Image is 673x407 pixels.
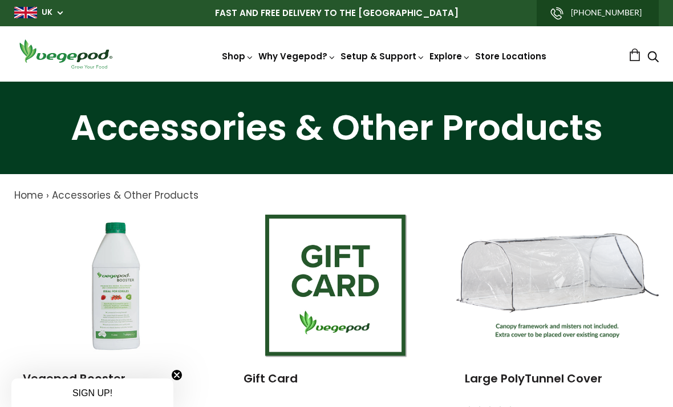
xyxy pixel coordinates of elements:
a: Gift Card [244,370,298,386]
a: Home [14,188,43,202]
a: Explore [429,50,471,62]
a: Vegepod Booster [23,370,125,386]
button: Close teaser [171,369,183,381]
span: › [46,188,49,202]
h1: Accessories & Other Products [14,110,659,146]
a: Shop [222,50,254,62]
a: Store Locations [475,50,546,62]
img: Gift Card [265,215,408,357]
img: gb_large.png [14,7,37,18]
nav: breadcrumbs [14,188,659,203]
span: SIGN UP! [72,388,112,398]
img: Vegepod Booster [44,215,187,357]
a: Setup & Support [340,50,425,62]
img: Vegepod [14,38,117,70]
a: UK [42,7,52,18]
a: Search [647,52,659,64]
img: Large PolyTunnel Cover [456,233,659,338]
div: SIGN UP!Close teaser [11,378,173,407]
a: Large PolyTunnel Cover [465,370,602,386]
a: Accessories & Other Products [52,188,198,202]
a: Why Vegepod? [258,50,336,62]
